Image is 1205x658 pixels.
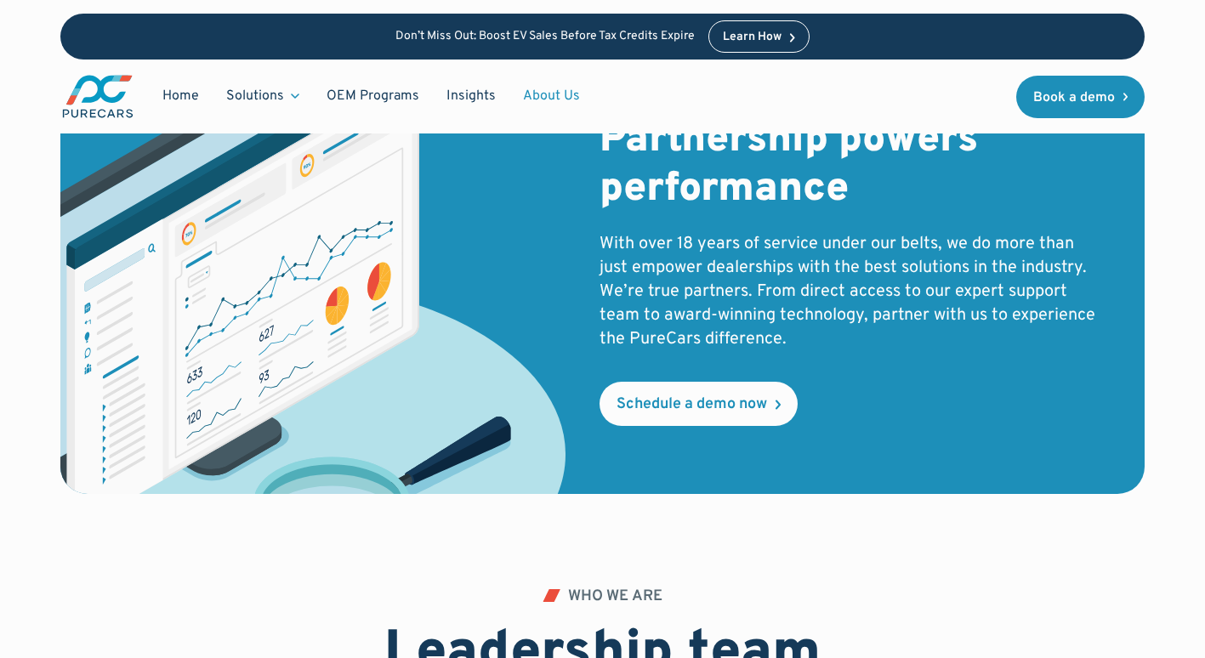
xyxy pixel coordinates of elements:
[395,30,695,44] p: Don’t Miss Out: Boost EV Sales Before Tax Credits Expire
[509,80,594,112] a: About Us
[60,73,135,120] img: purecars logo
[723,31,782,43] div: Learn How
[708,20,810,53] a: Learn How
[568,589,662,604] div: WHO WE ARE
[433,80,509,112] a: Insights
[60,29,566,493] img: dashboard analytics illustration
[617,397,767,412] div: Schedule a demo now
[1033,91,1115,105] div: Book a demo
[313,80,433,112] a: OEM Programs
[149,80,213,112] a: Home
[213,80,313,112] div: Solutions
[1016,76,1145,118] a: Book a demo
[600,382,798,426] a: Schedule a demo now
[600,116,1105,214] h2: Partnership powers performance
[600,232,1105,351] p: With over 18 years of service under our belts, we do more than just empower dealerships with the ...
[226,87,284,105] div: Solutions
[60,73,135,120] a: main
